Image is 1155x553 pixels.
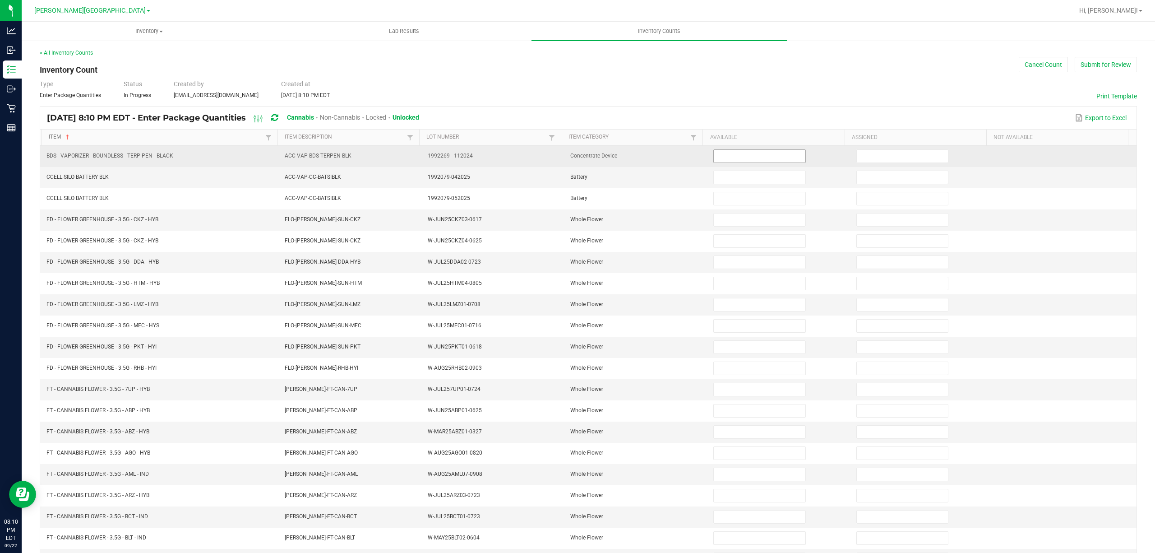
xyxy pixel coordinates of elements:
span: Whole Flower [570,344,603,350]
button: Export to Excel [1073,110,1129,125]
span: [PERSON_NAME]-FT-CAN-AML [285,471,358,477]
span: [PERSON_NAME]-FT-CAN-BCT [285,513,357,520]
span: W-JUL25HTM04-0805 [428,280,482,286]
span: FD - FLOWER GREENHOUSE - 3.5G - LMZ - HYB [46,301,158,307]
span: Inventory Count [40,65,97,74]
a: Filter [263,132,274,143]
span: W-JUN25PKT01-0618 [428,344,482,350]
inline-svg: Outbound [7,84,16,93]
span: Non-Cannabis [320,114,360,121]
span: Whole Flower [570,259,603,265]
button: Submit for Review [1075,57,1137,72]
span: [PERSON_NAME]-FT-CAN-BLT [285,534,355,541]
span: FD - FLOWER GREENHOUSE - 3.5G - HTM - HYB [46,280,160,286]
span: FD - FLOWER GREENHOUSE - 3.5G - CKZ - HYB [46,237,158,244]
span: FD - FLOWER GREENHOUSE - 3.5G - CKZ - HYB [46,216,158,223]
span: BDS - VAPORIZER - BOUNDLESS - TERP PEN - BLACK [46,153,173,159]
span: FLO-[PERSON_NAME]-DDA-HYB [285,259,360,265]
th: Available [702,130,844,146]
span: W-AUG25RHB02-0903 [428,365,482,371]
span: FT - CANNABIS FLOWER - 3.5G - AGO - HYB [46,450,150,456]
span: Whole Flower [570,513,603,520]
span: Battery [570,174,587,180]
span: FLO-[PERSON_NAME]-RHB-HYI [285,365,358,371]
span: Inventory Counts [626,27,693,35]
a: Item CategorySortable [568,134,688,141]
span: W-AUG25AGO01-0820 [428,450,482,456]
span: W-JUN25CKZ03-0617 [428,216,482,223]
span: Whole Flower [570,492,603,498]
span: FLO-[PERSON_NAME]-SUN-CKZ [285,237,360,244]
a: < All Inventory Counts [40,50,93,56]
span: Unlocked [393,114,419,121]
span: Cannabis [287,114,314,121]
a: Inventory [22,22,277,41]
a: ItemSortable [49,134,263,141]
span: Inventory [22,27,276,35]
span: W-JUL25MEC01-0716 [428,322,481,329]
span: 1992079-042025 [428,174,470,180]
span: FT - CANNABIS FLOWER - 3.5G - ARZ - HYB [46,492,149,498]
a: Filter [405,132,416,143]
span: Whole Flower [570,534,603,541]
span: FLO-[PERSON_NAME]-SUN-LMZ [285,301,360,307]
span: Concentrate Device [570,153,617,159]
span: Hi, [PERSON_NAME]! [1079,7,1138,14]
a: Lot NumberSortable [426,134,546,141]
span: Enter Package Quantities [40,92,101,98]
span: Locked [366,114,386,121]
inline-svg: Inbound [7,46,16,55]
span: [PERSON_NAME]-FT-CAN-AGO [285,450,358,456]
span: Sortable [64,134,71,141]
th: Assigned [845,130,986,146]
span: Whole Flower [570,450,603,456]
span: Whole Flower [570,365,603,371]
span: FLO-[PERSON_NAME]-SUN-PKT [285,344,360,350]
inline-svg: Inventory [7,65,16,74]
span: W-JUN25ABP01-0625 [428,407,482,414]
span: W-JUL25ARZ03-0723 [428,492,480,498]
span: ACC-VAP-BDS-TERPEN-BLK [285,153,351,159]
inline-svg: Analytics [7,26,16,35]
span: Type [40,80,53,88]
a: Item DescriptionSortable [285,134,405,141]
span: FT - CANNABIS FLOWER - 3.5G - 7UP - HYB [46,386,150,392]
span: FD - FLOWER GREENHOUSE - 3.5G - DDA - HYB [46,259,159,265]
span: Whole Flower [570,237,603,244]
span: [PERSON_NAME]-FT-CAN-ABZ [285,428,357,435]
a: Inventory Counts [531,22,786,41]
span: ACC-VAP-CC-BATSIBLK [285,195,341,201]
span: FLO-[PERSON_NAME]-SUN-MEC [285,322,361,329]
span: Status [124,80,142,88]
span: [DATE] 8:10 PM EDT [281,92,330,98]
span: Lab Results [377,27,431,35]
span: Created at [281,80,310,88]
span: 1992269 - 112024 [428,153,473,159]
span: [PERSON_NAME]-FT-CAN-7UP [285,386,357,392]
button: Print Template [1096,92,1137,101]
span: FLO-[PERSON_NAME]-SUN-HTM [285,280,362,286]
span: ACC-VAP-CC-BATSIBLK [285,174,341,180]
inline-svg: Reports [7,123,16,132]
span: W-MAR25ABZ01-0327 [428,428,482,435]
span: FT - CANNABIS FLOWER - 3.5G - BCT - IND [46,513,148,520]
span: CCELL SILO BATTERY BLK [46,195,109,201]
span: W-JUL25LMZ01-0708 [428,301,480,307]
span: FT - CANNABIS FLOWER - 3.5G - BLT - IND [46,534,146,541]
span: W-MAY25BLT02-0604 [428,534,480,541]
span: FD - FLOWER GREENHOUSE - 3.5G - MEC - HYS [46,322,159,329]
span: Whole Flower [570,386,603,392]
span: Whole Flower [570,322,603,329]
span: [EMAIL_ADDRESS][DOMAIN_NAME] [174,92,259,98]
span: FT - CANNABIS FLOWER - 3.5G - ABZ - HYB [46,428,149,435]
span: FD - FLOWER GREENHOUSE - 3.5G - RHB - HYI [46,365,157,371]
span: [PERSON_NAME][GEOGRAPHIC_DATA] [34,7,146,14]
span: Whole Flower [570,471,603,477]
span: Whole Flower [570,407,603,414]
span: CCELL SILO BATTERY BLK [46,174,109,180]
span: Battery [570,195,587,201]
span: Whole Flower [570,216,603,223]
inline-svg: Retail [7,104,16,113]
span: [PERSON_NAME]-FT-CAN-ARZ [285,492,357,498]
a: Filter [546,132,557,143]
